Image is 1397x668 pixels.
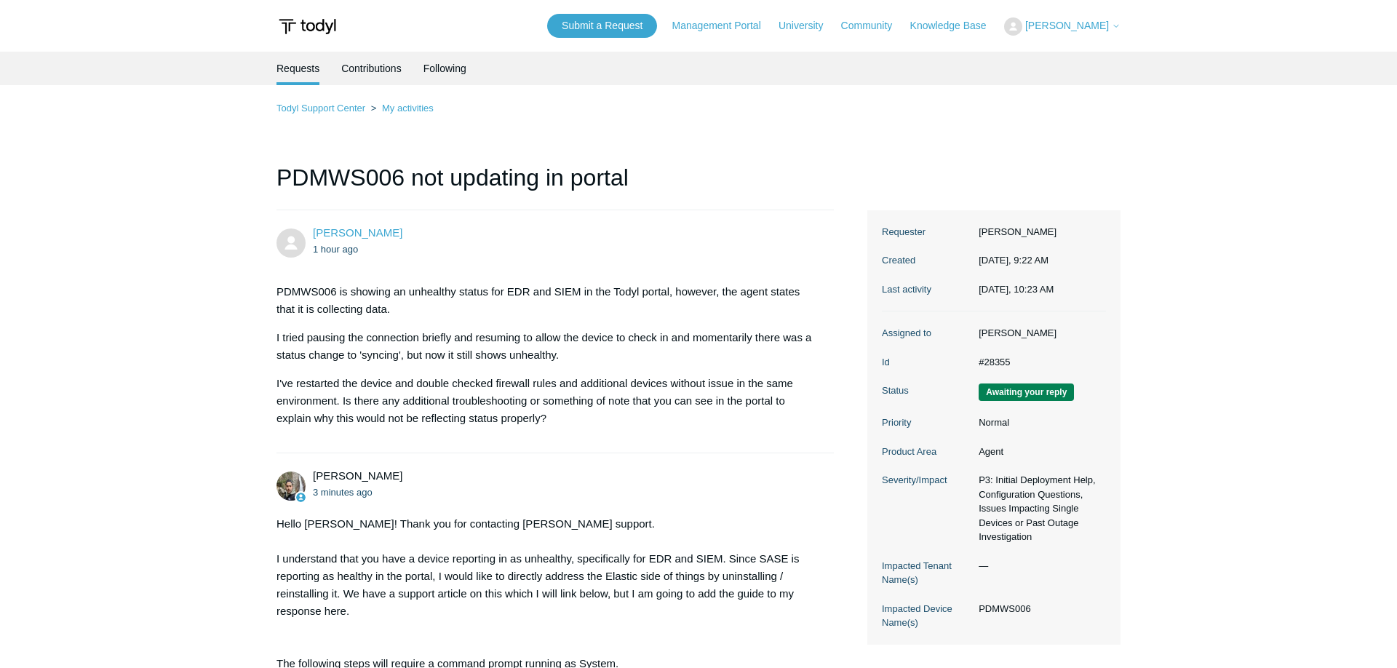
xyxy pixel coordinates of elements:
[841,18,907,33] a: Community
[971,415,1106,430] dd: Normal
[971,326,1106,341] dd: [PERSON_NAME]
[341,52,402,85] a: Contributions
[971,559,1106,573] dd: —
[276,103,368,114] li: Todyl Support Center
[368,103,434,114] li: My activities
[547,14,657,38] a: Submit a Request
[979,383,1074,401] span: We are waiting for you to respond
[979,255,1048,266] time: 09/24/2025, 09:22
[313,226,402,239] a: [PERSON_NAME]
[882,602,971,630] dt: Impacted Device Name(s)
[882,225,971,239] dt: Requester
[276,103,365,114] a: Todyl Support Center
[313,244,358,255] time: 09/24/2025, 09:22
[1025,20,1109,31] span: [PERSON_NAME]
[971,473,1106,544] dd: P3: Initial Deployment Help, Configuration Questions, Issues Impacting Single Devices or Past Out...
[882,445,971,459] dt: Product Area
[423,52,466,85] a: Following
[276,329,819,364] p: I tried pausing the connection briefly and resuming to allow the device to check in and momentari...
[882,559,971,587] dt: Impacted Tenant Name(s)
[313,226,402,239] span: Devon Pasternak
[910,18,1001,33] a: Knowledge Base
[882,282,971,297] dt: Last activity
[313,487,373,498] time: 09/24/2025, 10:23
[276,52,319,85] li: Requests
[313,469,402,482] span: Michael Tjader
[971,445,1106,459] dd: Agent
[882,383,971,398] dt: Status
[979,284,1054,295] time: 09/24/2025, 10:23
[276,375,819,427] p: I've restarted the device and double checked firewall rules and additional devices without issue ...
[276,283,819,318] p: PDMWS006 is showing an unhealthy status for EDR and SIEM in the Todyl portal, however, the agent ...
[882,253,971,268] dt: Created
[1004,17,1121,36] button: [PERSON_NAME]
[882,415,971,430] dt: Priority
[382,103,434,114] a: My activities
[971,355,1106,370] dd: #28355
[971,602,1106,616] dd: PDMWS006
[276,160,834,210] h1: PDMWS006 not updating in portal
[276,13,338,40] img: Todyl Support Center Help Center home page
[672,18,776,33] a: Management Portal
[971,225,1106,239] dd: [PERSON_NAME]
[882,355,971,370] dt: Id
[882,326,971,341] dt: Assigned to
[882,473,971,488] dt: Severity/Impact
[779,18,837,33] a: University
